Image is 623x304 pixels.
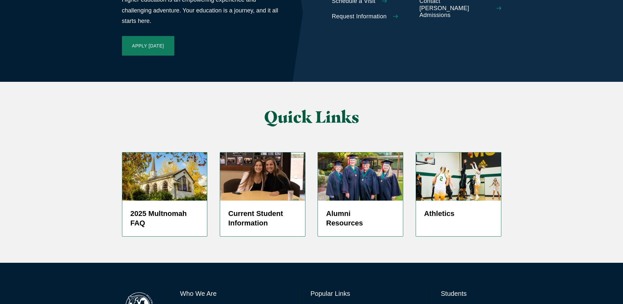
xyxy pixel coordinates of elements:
[318,152,403,200] img: 50 Year Alumni 2019
[332,13,414,20] a: Request Information
[416,152,501,200] img: WBBALL_WEB
[332,13,387,20] span: Request Information
[130,209,199,228] h5: 2025 Multnomah FAQ
[122,152,208,237] a: Prayer Chapel in Fall 2025 Multnomah FAQ
[220,152,305,200] img: screenshot-2024-05-27-at-1.37.12-pm
[228,209,297,228] h5: Current Student Information
[180,289,287,298] h6: Who We Are
[424,209,493,219] h5: Athletics
[220,152,305,237] a: screenshot-2024-05-27-at-1.37.12-pm Current Student Information
[122,152,207,200] img: Prayer Chapel in Fall
[318,152,403,237] a: 50 Year Alumni 2019 Alumni Resources
[187,108,436,126] h2: Quick Links
[416,152,501,237] a: Women's Basketball player shooting jump shot Athletics
[122,36,174,56] a: Apply [DATE]
[326,209,395,228] h5: Alumni Resources
[310,289,417,298] h6: Popular Links
[441,289,501,298] h6: Students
